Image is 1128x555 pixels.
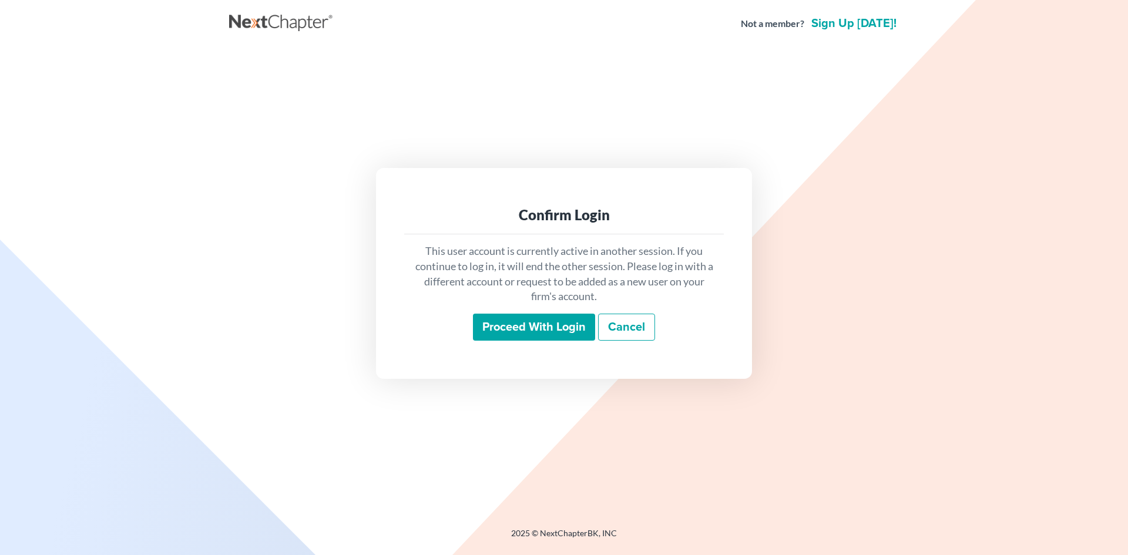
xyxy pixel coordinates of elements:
div: Confirm Login [414,206,714,224]
input: Proceed with login [473,314,595,341]
div: 2025 © NextChapterBK, INC [229,527,899,549]
strong: Not a member? [741,17,804,31]
p: This user account is currently active in another session. If you continue to log in, it will end ... [414,244,714,304]
a: Sign up [DATE]! [809,18,899,29]
a: Cancel [598,314,655,341]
